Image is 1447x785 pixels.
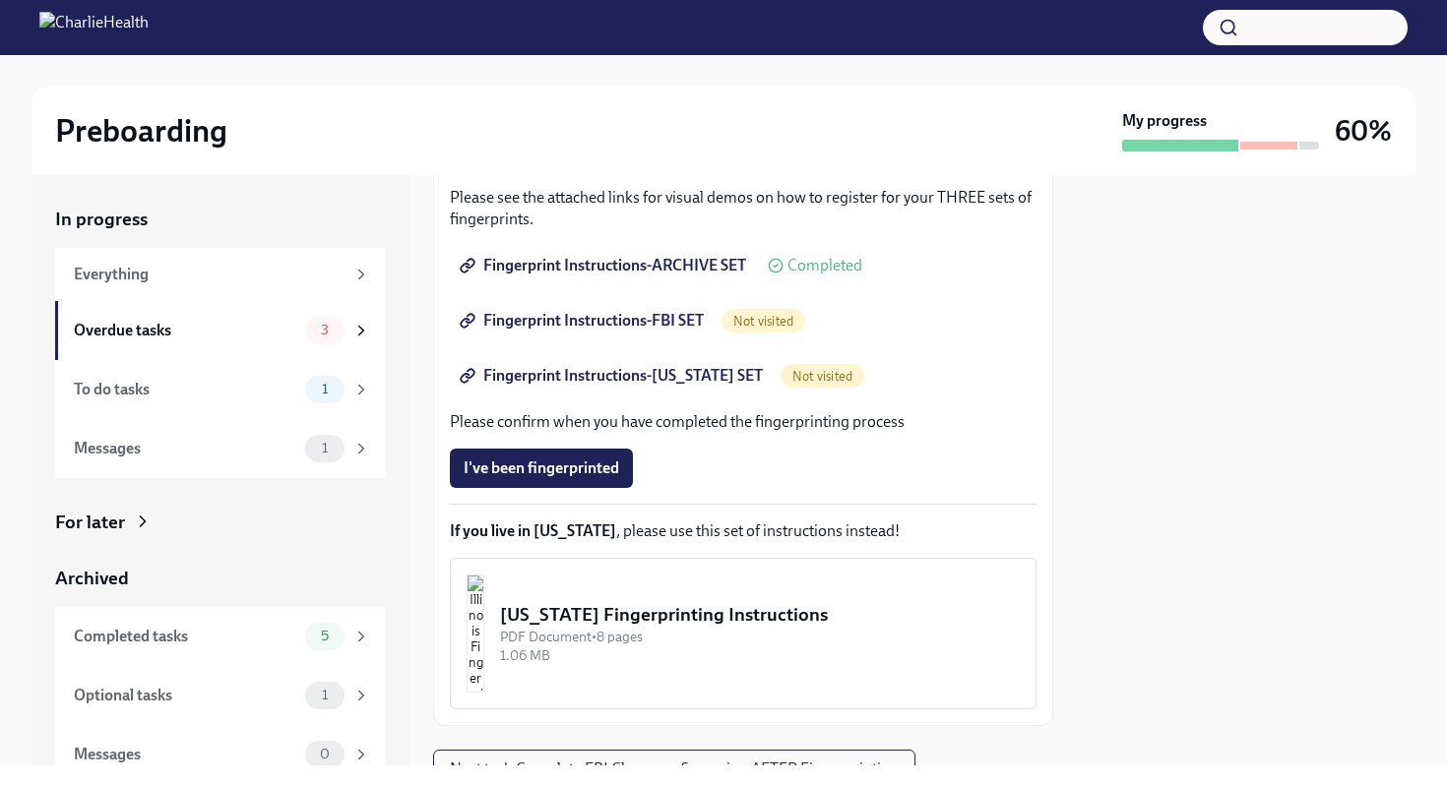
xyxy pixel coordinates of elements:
[310,382,340,396] span: 1
[464,366,763,386] span: Fingerprint Instructions-[US_STATE] SET
[450,520,1037,542] p: , please use this set of instructions instead!
[74,264,345,285] div: Everything
[308,747,342,761] span: 0
[464,256,746,275] span: Fingerprint Instructions-ARCHIVE SET
[55,666,386,725] a: Optional tasks1
[500,602,1020,628] div: [US_STATE] Fingerprinting Instructions
[450,449,633,488] button: I've been fingerprinted
[450,759,899,779] span: Next task : Complete FBI Clearance Screening AFTER Fingerprinting
[310,441,340,455] span: 1
[74,744,297,765] div: Messages
[74,379,297,400] div: To do tasks
[450,411,1037,433] p: Please confirm when you have completed the fingerprinting process
[39,12,149,43] img: CharlieHealth
[464,458,619,478] span: I've been fingerprinted
[55,207,386,232] a: In progress
[55,419,386,478] a: Messages1
[787,258,862,273] span: Completed
[55,510,125,535] div: For later
[1122,110,1207,132] strong: My progress
[450,521,616,540] strong: If you live in [US_STATE]
[450,356,777,395] a: Fingerprint Instructions-[US_STATE] SET
[74,320,297,341] div: Overdue tasks
[464,311,704,331] span: Fingerprint Instructions-FBI SET
[500,628,1020,646] div: PDF Document • 8 pages
[55,360,386,419] a: To do tasks1
[74,685,297,706] div: Optional tasks
[450,558,1037,709] button: [US_STATE] Fingerprinting InstructionsPDF Document•8 pages1.06 MB
[310,688,340,702] span: 1
[500,646,1020,665] div: 1.06 MB
[74,438,297,459] div: Messages
[55,248,386,301] a: Everything
[722,314,805,329] span: Not visited
[1335,113,1392,149] h3: 60%
[55,301,386,360] a: Overdue tasks3
[74,626,297,647] div: Completed tasks
[450,246,760,285] a: Fingerprint Instructions-ARCHIVE SET
[467,574,484,693] img: Illinois Fingerprinting Instructions
[55,510,386,535] a: For later
[781,369,864,384] span: Not visited
[450,187,1037,230] p: Please see the attached links for visual demos on how to register for your THREE sets of fingerpr...
[55,111,227,151] h2: Preboarding
[450,301,718,340] a: Fingerprint Instructions-FBI SET
[55,725,386,784] a: Messages0
[55,566,386,591] a: Archived
[309,629,341,643] span: 5
[55,607,386,666] a: Completed tasks5
[309,323,341,337] span: 3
